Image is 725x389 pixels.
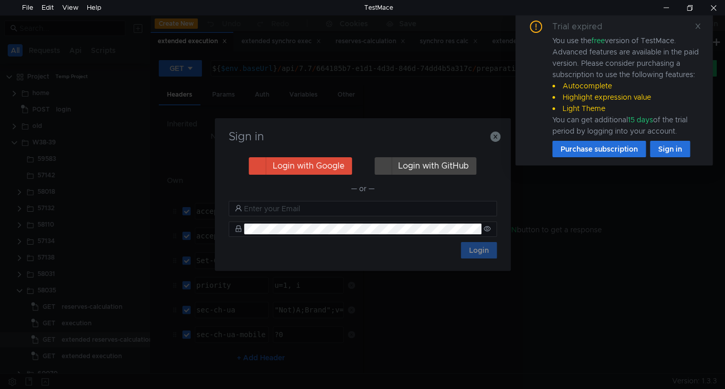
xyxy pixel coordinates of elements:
[552,114,700,137] div: You can get additional of the trial period by logging into your account.
[244,203,491,214] input: Enter your Email
[227,131,498,143] h3: Sign in
[552,103,700,114] li: Light Theme
[552,141,646,157] button: Purchase subscription
[552,35,700,137] div: You use the version of TestMace. Advanced features are available in the paid version. Please cons...
[552,21,615,33] div: Trial expired
[249,157,352,175] button: Login with Google
[650,141,690,157] button: Sign in
[552,80,700,91] li: Autocomplete
[591,36,605,45] span: free
[552,91,700,103] li: Highlight expression value
[229,182,497,195] div: — or —
[375,157,476,175] button: Login with GitHub
[628,115,653,124] span: 15 days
